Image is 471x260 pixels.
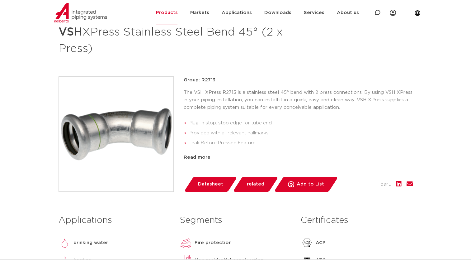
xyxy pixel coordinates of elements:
h3: Applications [59,214,170,227]
strong: VSH [59,26,82,38]
img: Product Image for VSH XPress Stainless Steel Bend 45° (2 x press) [59,77,173,191]
a: Datasheet [184,177,237,192]
font: Downloads [264,10,291,15]
img: drinkwater [59,237,71,249]
img: ACS [301,237,313,249]
li: Clear recognition of material and size [189,148,413,158]
font: About us [337,10,359,15]
img: brandbeveiliging [180,237,192,249]
h3: Segments [180,214,291,227]
p: The VSH XPress R2713 is a stainless steel 45° bend with 2 press connections. By using VSH XPress ... [184,89,413,111]
li: Leak Before Pressed Feature [189,138,413,148]
font: Services [304,10,324,15]
li: Plug-in stop: stop edge for tube end [189,118,413,128]
a: related [233,177,278,192]
p: drinking water [73,239,108,247]
span: part: [380,181,391,188]
span: related [247,179,264,189]
h3: Certificates [301,214,412,227]
p: ACP [316,239,326,247]
span: Datasheet [198,179,223,189]
font: XPress Stainless Steel Bend 45° (2 x Press) [59,26,283,54]
p: Fire protection [195,239,232,247]
span: Add to List [297,179,324,189]
p: Group: R2713 [184,76,413,84]
li: Provided with all relevant hallmarks [189,128,413,138]
div: Read more [184,154,413,161]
